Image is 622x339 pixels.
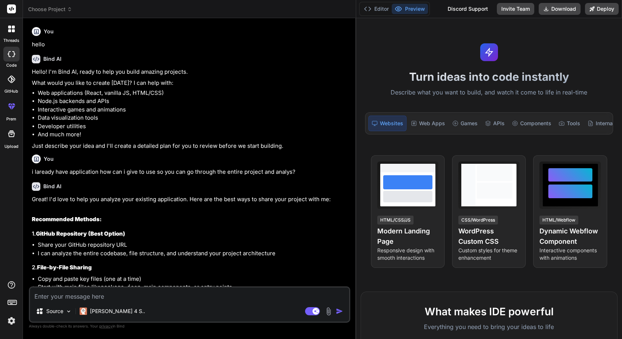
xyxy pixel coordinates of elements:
p: i laready have application how can i give to use so you can go through the entire project and ana... [32,168,349,176]
img: Pick Models [66,308,72,315]
button: Deploy [585,3,619,15]
h4: Modern Landing Page [377,226,438,247]
label: Upload [4,143,19,150]
label: GitHub [4,88,18,94]
p: Everything you need to bring your ideas to life [373,322,605,331]
button: Invite Team [497,3,534,15]
li: Node.js backends and APIs [38,97,349,106]
div: Tools [556,116,583,131]
strong: File-by-File Sharing [37,264,92,271]
span: privacy [99,324,113,328]
span: Choose Project [28,6,72,13]
button: Download [539,3,581,15]
h3: 2. [32,263,349,272]
li: Web applications (React, vanilla JS, HTML/CSS) [38,89,349,97]
p: Great! I'd love to help you analyze your existing application. Here are the best ways to share yo... [32,195,349,204]
button: Editor [361,4,392,14]
button: Preview [392,4,428,14]
div: Components [509,116,554,131]
div: HTML/CSS/JS [377,216,414,225]
div: HTML/Webflow [539,216,578,225]
div: CSS/WordPress [458,216,498,225]
img: settings [5,315,18,327]
p: Source [46,308,63,315]
p: What would you like to create [DATE]? I can help with: [32,79,349,87]
p: Interactive components with animations [539,247,601,262]
p: Custom styles for theme enhancement [458,247,519,262]
p: Responsive design with smooth interactions [377,247,438,262]
div: APIs [482,116,508,131]
strong: Recommended Methods: [32,216,102,223]
li: Interactive games and animations [38,106,349,114]
h2: What makes IDE powerful [373,304,605,319]
li: Developer utilities [38,122,349,131]
img: icon [336,308,343,315]
li: I can analyze the entire codebase, file structure, and understand your project architecture [38,249,349,258]
img: attachment [324,307,333,316]
li: Share your GitHub repository URL [38,241,349,249]
div: Websites [368,116,407,131]
p: [PERSON_NAME] 4 S.. [90,308,145,315]
li: Start with main files like , main components, or entry points [38,283,349,292]
li: And much more! [38,130,349,139]
div: Web Apps [408,116,448,131]
label: code [6,62,17,69]
p: Hello! I'm Bind AI, ready to help you build amazing projects. [32,68,349,76]
h6: You [44,28,54,35]
h1: Turn ideas into code instantly [361,70,618,83]
h4: Dynamic Webflow Component [539,226,601,247]
h6: Bind AI [43,183,61,190]
h4: WordPress Custom CSS [458,226,519,247]
p: Always double-check its answers. Your in Bind [29,323,350,330]
p: hello [32,40,349,49]
li: Data visualization tools [38,114,349,122]
h6: You [44,155,54,163]
img: Claude 4 Sonnet [80,308,87,315]
div: Discord Support [443,3,492,15]
p: Describe what you want to build, and watch it come to life in real-time [361,88,618,97]
code: package.json [101,283,141,291]
li: Copy and paste key files (one at a time) [38,275,349,283]
h3: 1. [32,230,349,238]
p: Just describe your idea and I'll create a detailed plan for you to review before we start building. [32,142,349,150]
h6: Bind AI [43,55,61,63]
label: prem [6,116,16,122]
label: threads [3,37,19,44]
div: Games [449,116,481,131]
strong: GitHub Repository (Best Option) [36,230,125,237]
